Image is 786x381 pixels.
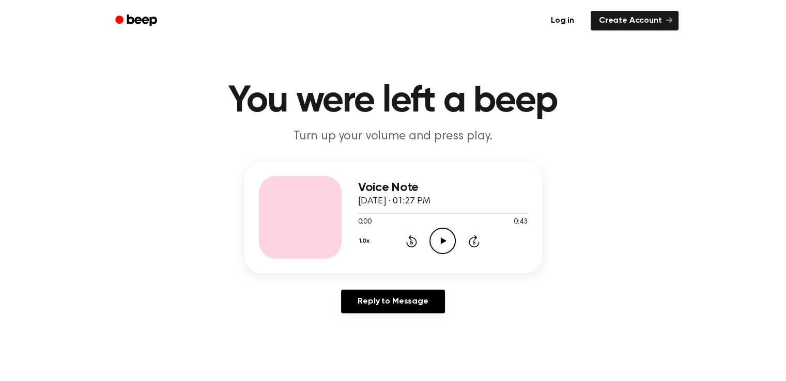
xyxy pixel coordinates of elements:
[129,83,658,120] h1: You were left a beep
[358,197,430,206] span: [DATE] · 01:27 PM
[358,217,372,228] span: 0:00
[541,9,584,33] a: Log in
[358,181,528,195] h3: Voice Note
[591,11,679,30] a: Create Account
[514,217,527,228] span: 0:43
[195,128,592,145] p: Turn up your volume and press play.
[108,11,166,31] a: Beep
[358,232,374,250] button: 1.0x
[341,290,444,313] a: Reply to Message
